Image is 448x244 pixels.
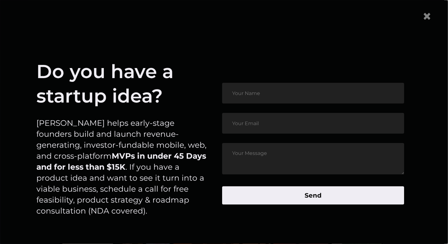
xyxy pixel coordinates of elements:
[417,3,437,29] button: Close
[36,118,206,216] p: [PERSON_NAME] helps early-stage founders build and launch revenue-generating, investor-fundable m...
[36,59,206,108] h1: Do you have a startup idea?
[222,113,404,134] input: Your Email
[222,83,404,103] input: Your Name
[222,186,404,204] button: Send
[36,151,206,172] strong: MVPs in under 45 Days and for less than $15K
[422,7,432,26] span: ×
